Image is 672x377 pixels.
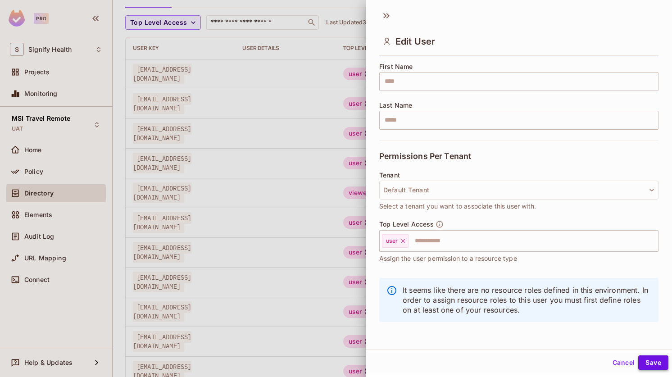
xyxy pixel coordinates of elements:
div: user [382,234,409,248]
p: It seems like there are no resource roles defined in this environment. In order to assign resourc... [403,285,651,315]
span: Last Name [379,102,412,109]
span: Edit User [395,36,435,47]
span: user [386,237,398,245]
span: Assign the user permission to a resource type [379,254,517,263]
button: Save [638,355,668,370]
button: Default Tenant [379,181,658,200]
span: First Name [379,63,413,70]
button: Open [654,240,655,241]
span: Permissions Per Tenant [379,152,471,161]
span: Select a tenant you want to associate this user with. [379,201,536,211]
button: Cancel [609,355,638,370]
span: Top Level Access [379,221,434,228]
span: Tenant [379,172,400,179]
